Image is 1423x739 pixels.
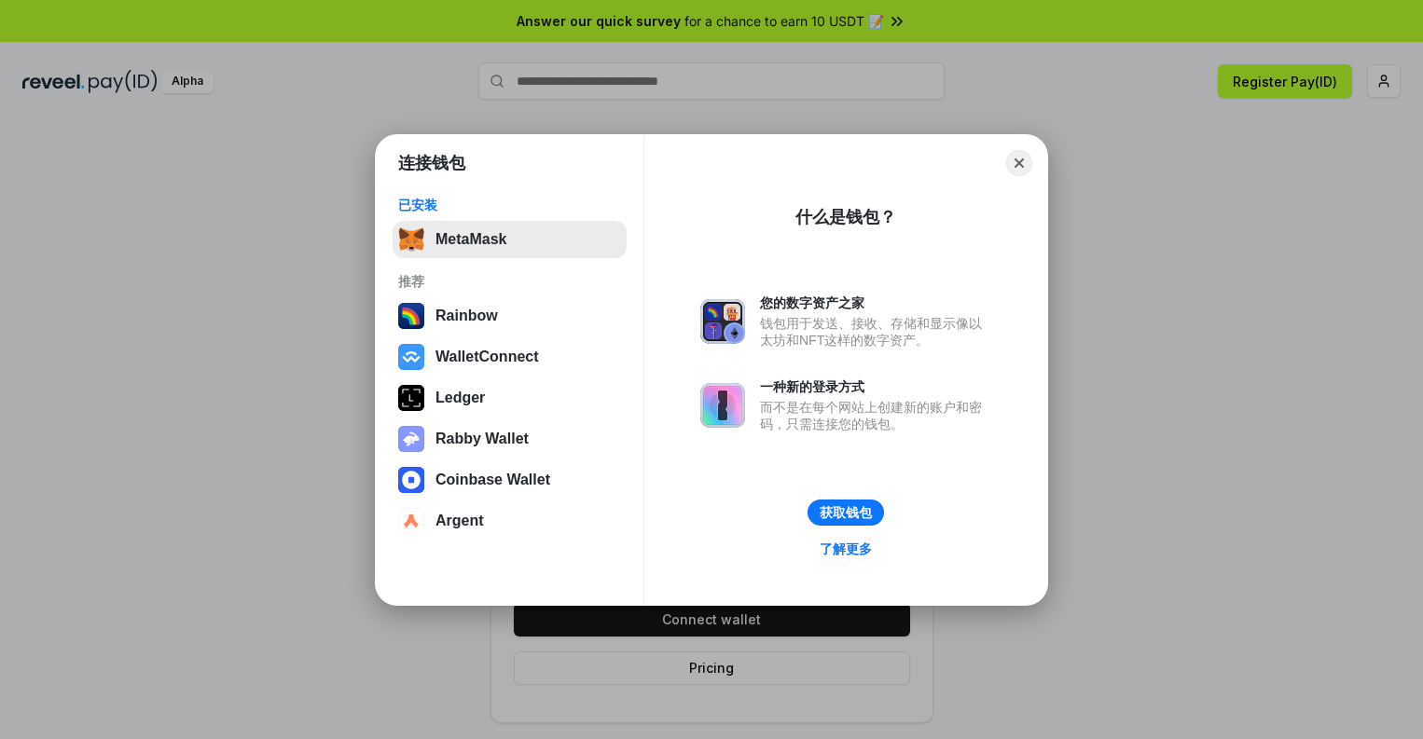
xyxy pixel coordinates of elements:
div: 什么是钱包？ [795,206,896,228]
img: svg+xml,%3Csvg%20width%3D%2228%22%20height%3D%2228%22%20viewBox%3D%220%200%2028%2028%22%20fill%3D... [398,467,424,493]
div: 钱包用于发送、接收、存储和显示像以太坊和NFT这样的数字资产。 [760,315,991,349]
img: svg+xml,%3Csvg%20xmlns%3D%22http%3A%2F%2Fwww.w3.org%2F2000%2Fsvg%22%20fill%3D%22none%22%20viewBox... [700,299,745,344]
img: svg+xml,%3Csvg%20xmlns%3D%22http%3A%2F%2Fwww.w3.org%2F2000%2Fsvg%22%20fill%3D%22none%22%20viewBox... [398,426,424,452]
div: Rabby Wallet [435,431,529,447]
button: Close [1006,150,1032,176]
img: svg+xml,%3Csvg%20width%3D%22120%22%20height%3D%22120%22%20viewBox%3D%220%200%20120%20120%22%20fil... [398,303,424,329]
div: Argent [435,513,484,529]
div: 了解更多 [820,541,872,557]
img: svg+xml,%3Csvg%20width%3D%2228%22%20height%3D%2228%22%20viewBox%3D%220%200%2028%2028%22%20fill%3D... [398,344,424,370]
button: Rainbow [393,297,627,335]
button: MetaMask [393,221,627,258]
div: MetaMask [435,231,506,248]
img: svg+xml,%3Csvg%20fill%3D%22none%22%20height%3D%2233%22%20viewBox%3D%220%200%2035%2033%22%20width%... [398,226,424,253]
button: Coinbase Wallet [393,461,627,499]
button: 获取钱包 [808,500,884,526]
img: svg+xml,%3Csvg%20width%3D%2228%22%20height%3D%2228%22%20viewBox%3D%220%200%2028%2028%22%20fill%3D... [398,508,424,534]
button: Argent [393,502,627,540]
div: Rainbow [435,308,498,324]
div: 一种新的登录方式 [760,378,991,395]
div: WalletConnect [435,349,539,365]
div: 推荐 [398,273,621,290]
div: 您的数字资产之家 [760,294,991,311]
div: 而不是在每个网站上创建新的账户和密码，只需连接您的钱包。 [760,399,991,432]
div: Ledger [435,390,485,406]
div: 获取钱包 [820,504,872,521]
img: svg+xml,%3Csvg%20xmlns%3D%22http%3A%2F%2Fwww.w3.org%2F2000%2Fsvg%22%20fill%3D%22none%22%20viewBox... [700,383,745,428]
div: 已安装 [398,197,621,213]
h1: 连接钱包 [398,152,465,174]
button: Rabby Wallet [393,420,627,458]
div: Coinbase Wallet [435,472,550,488]
button: WalletConnect [393,338,627,376]
button: Ledger [393,379,627,417]
img: svg+xml,%3Csvg%20xmlns%3D%22http%3A%2F%2Fwww.w3.org%2F2000%2Fsvg%22%20width%3D%2228%22%20height%3... [398,385,424,411]
a: 了解更多 [808,537,883,561]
